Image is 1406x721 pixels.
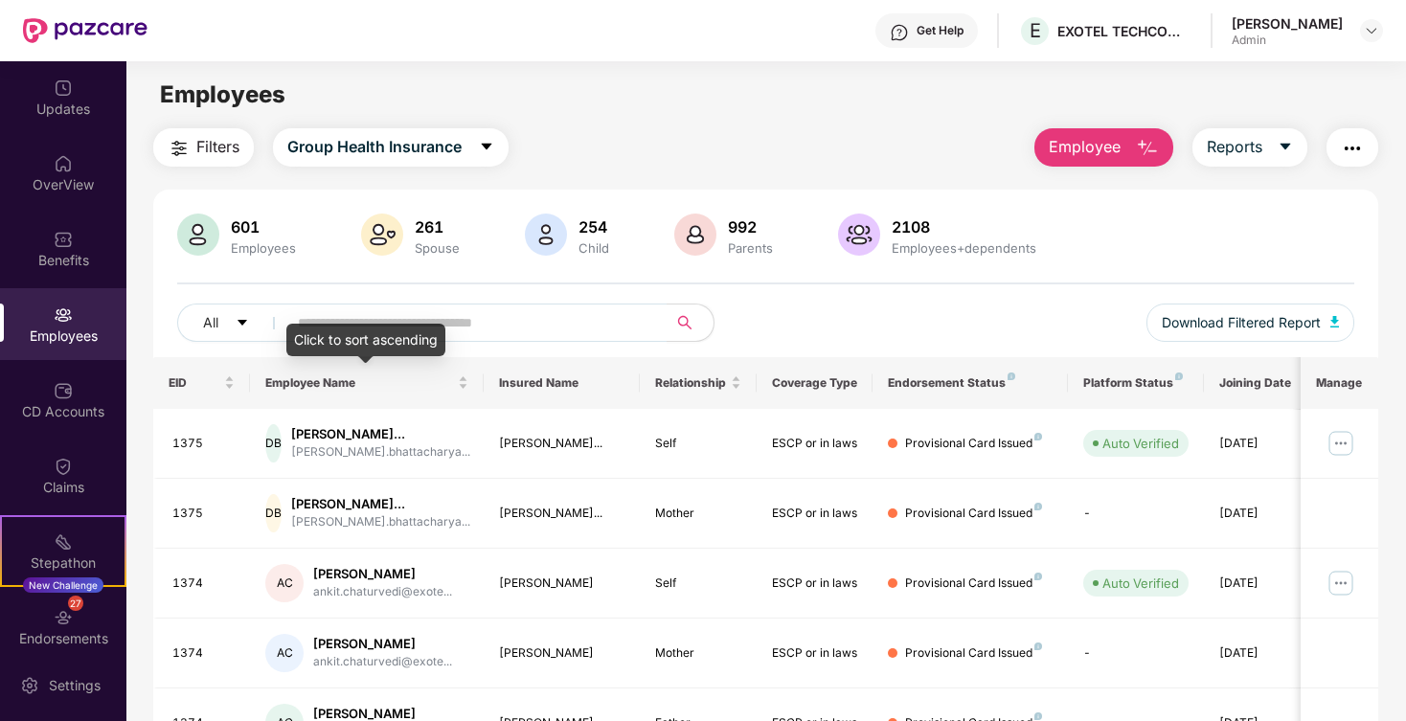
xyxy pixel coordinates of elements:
[23,577,103,593] div: New Challenge
[68,596,83,611] div: 27
[54,381,73,400] img: svg+xml;base64,PHN2ZyBpZD0iQ0RfQWNjb3VudHMiIGRhdGEtbmFtZT0iQ0QgQWNjb3VudHMiIHhtbG5zPSJodHRwOi8vd3...
[1102,574,1179,593] div: Auto Verified
[172,644,236,663] div: 1374
[1278,139,1293,156] span: caret-down
[265,375,454,391] span: Employee Name
[655,575,741,593] div: Self
[1219,435,1305,453] div: [DATE]
[479,139,494,156] span: caret-down
[227,240,300,256] div: Employees
[655,505,741,523] div: Mother
[1083,375,1189,391] div: Platform Status
[169,375,221,391] span: EID
[525,214,567,256] img: svg+xml;base64,PHN2ZyB4bWxucz0iaHR0cDovL3d3dy53My5vcmcvMjAwMC9zdmciIHhtbG5zOnhsaW5rPSJodHRwOi8vd3...
[411,240,464,256] div: Spouse
[54,79,73,98] img: svg+xml;base64,PHN2ZyBpZD0iVXBkYXRlZCIgeG1sbnM9Imh0dHA6Ly93d3cudzMub3JnLzIwMDAvc3ZnIiB3aWR0aD0iMj...
[172,575,236,593] div: 1374
[1034,433,1042,440] img: svg+xml;base64,PHN2ZyB4bWxucz0iaHR0cDovL3d3dy53My5vcmcvMjAwMC9zdmciIHdpZHRoPSI4IiBoZWlnaHQ9IjgiIH...
[20,676,39,695] img: svg+xml;base64,PHN2ZyBpZD0iU2V0dGluZy0yMHgyMCIgeG1sbnM9Imh0dHA6Ly93d3cudzMub3JnLzIwMDAvc3ZnIiB3aW...
[361,214,403,256] img: svg+xml;base64,PHN2ZyB4bWxucz0iaHR0cDovL3d3dy53My5vcmcvMjAwMC9zdmciIHhtbG5zOnhsaW5rPSJodHRwOi8vd3...
[411,217,464,237] div: 261
[1326,568,1356,598] img: manageButton
[1146,304,1355,342] button: Download Filtered Report
[153,128,254,167] button: Filters
[667,315,704,330] span: search
[54,608,73,627] img: svg+xml;base64,PHN2ZyBpZD0iRW5kb3JzZW1lbnRzIiB4bWxucz0iaHR0cDovL3d3dy53My5vcmcvMjAwMC9zdmciIHdpZH...
[1008,372,1015,380] img: svg+xml;base64,PHN2ZyB4bWxucz0iaHR0cDovL3d3dy53My5vcmcvMjAwMC9zdmciIHdpZHRoPSI4IiBoZWlnaHQ9IjgiIH...
[888,375,1052,391] div: Endorsement Status
[313,635,452,653] div: [PERSON_NAME]
[54,305,73,325] img: svg+xml;base64,PHN2ZyBpZD0iRW1wbG95ZWVzIiB4bWxucz0iaHR0cDovL3d3dy53My5vcmcvMjAwMC9zdmciIHdpZHRoPS...
[177,304,294,342] button: Allcaret-down
[917,23,964,38] div: Get Help
[838,214,880,256] img: svg+xml;base64,PHN2ZyB4bWxucz0iaHR0cDovL3d3dy53My5vcmcvMjAwMC9zdmciIHhtbG5zOnhsaW5rPSJodHRwOi8vd3...
[1219,505,1305,523] div: [DATE]
[286,324,445,356] div: Click to sort ascending
[1034,503,1042,510] img: svg+xml;base64,PHN2ZyB4bWxucz0iaHR0cDovL3d3dy53My5vcmcvMjAwMC9zdmciIHdpZHRoPSI4IiBoZWlnaHQ9IjgiIH...
[54,230,73,249] img: svg+xml;base64,PHN2ZyBpZD0iQmVuZWZpdHMiIHhtbG5zPSJodHRwOi8vd3d3LnczLm9yZy8yMDAwL3N2ZyIgd2lkdGg9Ij...
[1068,479,1204,549] td: -
[1162,312,1321,333] span: Download Filtered Report
[54,532,73,552] img: svg+xml;base64,PHN2ZyB4bWxucz0iaHR0cDovL3d3dy53My5vcmcvMjAwMC9zdmciIHdpZHRoPSIyMSIgaGVpZ2h0PSIyMC...
[287,135,462,159] span: Group Health Insurance
[499,575,624,593] div: [PERSON_NAME]
[1034,712,1042,720] img: svg+xml;base64,PHN2ZyB4bWxucz0iaHR0cDovL3d3dy53My5vcmcvMjAwMC9zdmciIHdpZHRoPSI4IiBoZWlnaHQ9IjgiIH...
[1219,644,1305,663] div: [DATE]
[499,644,624,663] div: [PERSON_NAME]
[172,435,236,453] div: 1375
[23,18,147,43] img: New Pazcare Logo
[203,312,218,333] span: All
[172,505,236,523] div: 1375
[674,214,716,256] img: svg+xml;base64,PHN2ZyB4bWxucz0iaHR0cDovL3d3dy53My5vcmcvMjAwMC9zdmciIHhtbG5zOnhsaW5rPSJodHRwOi8vd3...
[313,583,452,601] div: ankit.chaturvedi@exote...
[54,457,73,476] img: svg+xml;base64,PHN2ZyBpZD0iQ2xhaW0iIHhtbG5zPSJodHRwOi8vd3d3LnczLm9yZy8yMDAwL3N2ZyIgd2lkdGg9IjIwIi...
[265,634,304,672] div: AC
[905,435,1042,453] div: Provisional Card Issued
[1068,619,1204,688] td: -
[54,154,73,173] img: svg+xml;base64,PHN2ZyBpZD0iSG9tZSIgeG1sbnM9Imh0dHA6Ly93d3cudzMub3JnLzIwMDAvc3ZnIiB3aWR0aD0iMjAiIG...
[655,375,727,391] span: Relationship
[575,217,613,237] div: 254
[1326,428,1356,459] img: manageButton
[1232,33,1343,48] div: Admin
[227,217,300,237] div: 601
[291,495,470,513] div: [PERSON_NAME]...
[1030,19,1041,42] span: E
[888,240,1040,256] div: Employees+dependents
[640,357,757,409] th: Relationship
[291,443,470,462] div: [PERSON_NAME].bhattacharya...
[905,644,1042,663] div: Provisional Card Issued
[196,135,239,159] span: Filters
[1102,434,1179,453] div: Auto Verified
[43,676,106,695] div: Settings
[1364,23,1379,38] img: svg+xml;base64,PHN2ZyBpZD0iRHJvcGRvd24tMzJ4MzIiIHhtbG5zPSJodHRwOi8vd3d3LnczLm9yZy8yMDAwL3N2ZyIgd2...
[724,240,777,256] div: Parents
[1330,316,1340,327] img: svg+xml;base64,PHN2ZyB4bWxucz0iaHR0cDovL3d3dy53My5vcmcvMjAwMC9zdmciIHhtbG5zOnhsaW5rPSJodHRwOi8vd3...
[905,575,1042,593] div: Provisional Card Issued
[168,137,191,160] img: svg+xml;base64,PHN2ZyB4bWxucz0iaHR0cDovL3d3dy53My5vcmcvMjAwMC9zdmciIHdpZHRoPSIyNCIgaGVpZ2h0PSIyNC...
[724,217,777,237] div: 992
[499,435,624,453] div: [PERSON_NAME]...
[905,505,1042,523] div: Provisional Card Issued
[772,435,858,453] div: ESCP or in laws
[291,425,470,443] div: [PERSON_NAME]...
[265,564,304,602] div: AC
[772,644,858,663] div: ESCP or in laws
[1034,573,1042,580] img: svg+xml;base64,PHN2ZyB4bWxucz0iaHR0cDovL3d3dy53My5vcmcvMjAwMC9zdmciIHdpZHRoPSI4IiBoZWlnaHQ9IjgiIH...
[160,80,285,108] span: Employees
[265,494,282,532] div: DB
[888,217,1040,237] div: 2108
[1034,128,1173,167] button: Employee
[1049,135,1121,159] span: Employee
[1341,137,1364,160] img: svg+xml;base64,PHN2ZyB4bWxucz0iaHR0cDovL3d3dy53My5vcmcvMjAwMC9zdmciIHdpZHRoPSIyNCIgaGVpZ2h0PSIyNC...
[1232,14,1343,33] div: [PERSON_NAME]
[1301,357,1378,409] th: Manage
[250,357,484,409] th: Employee Name
[772,575,858,593] div: ESCP or in laws
[655,644,741,663] div: Mother
[313,565,452,583] div: [PERSON_NAME]
[757,357,873,409] th: Coverage Type
[1136,137,1159,160] img: svg+xml;base64,PHN2ZyB4bWxucz0iaHR0cDovL3d3dy53My5vcmcvMjAwMC9zdmciIHhtbG5zOnhsaW5rPSJodHRwOi8vd3...
[273,128,509,167] button: Group Health Insurancecaret-down
[575,240,613,256] div: Child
